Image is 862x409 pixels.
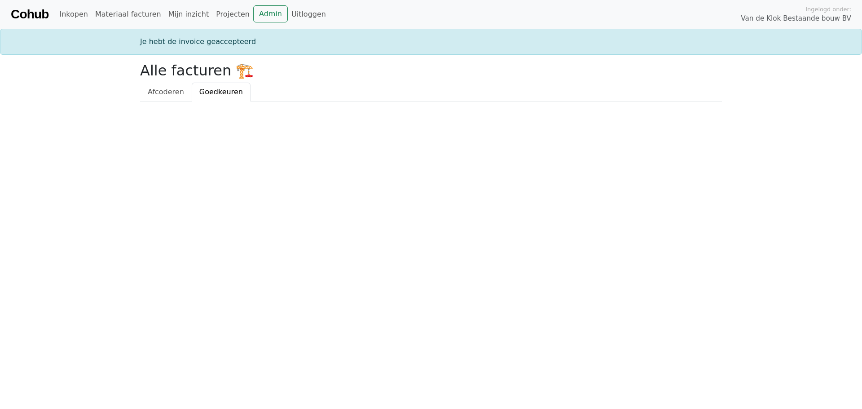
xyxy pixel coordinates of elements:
[140,83,192,101] a: Afcoderen
[165,5,213,23] a: Mijn inzicht
[805,5,851,13] span: Ingelogd onder:
[212,5,253,23] a: Projecten
[11,4,48,25] a: Cohub
[253,5,288,22] a: Admin
[56,5,91,23] a: Inkopen
[192,83,251,101] a: Goedkeuren
[92,5,165,23] a: Materiaal facturen
[135,36,727,47] div: Je hebt de invoice geaccepteerd
[140,62,722,79] h2: Alle facturen 🏗️
[199,88,243,96] span: Goedkeuren
[288,5,330,23] a: Uitloggen
[148,88,184,96] span: Afcoderen
[741,13,851,24] span: Van de Klok Bestaande bouw BV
